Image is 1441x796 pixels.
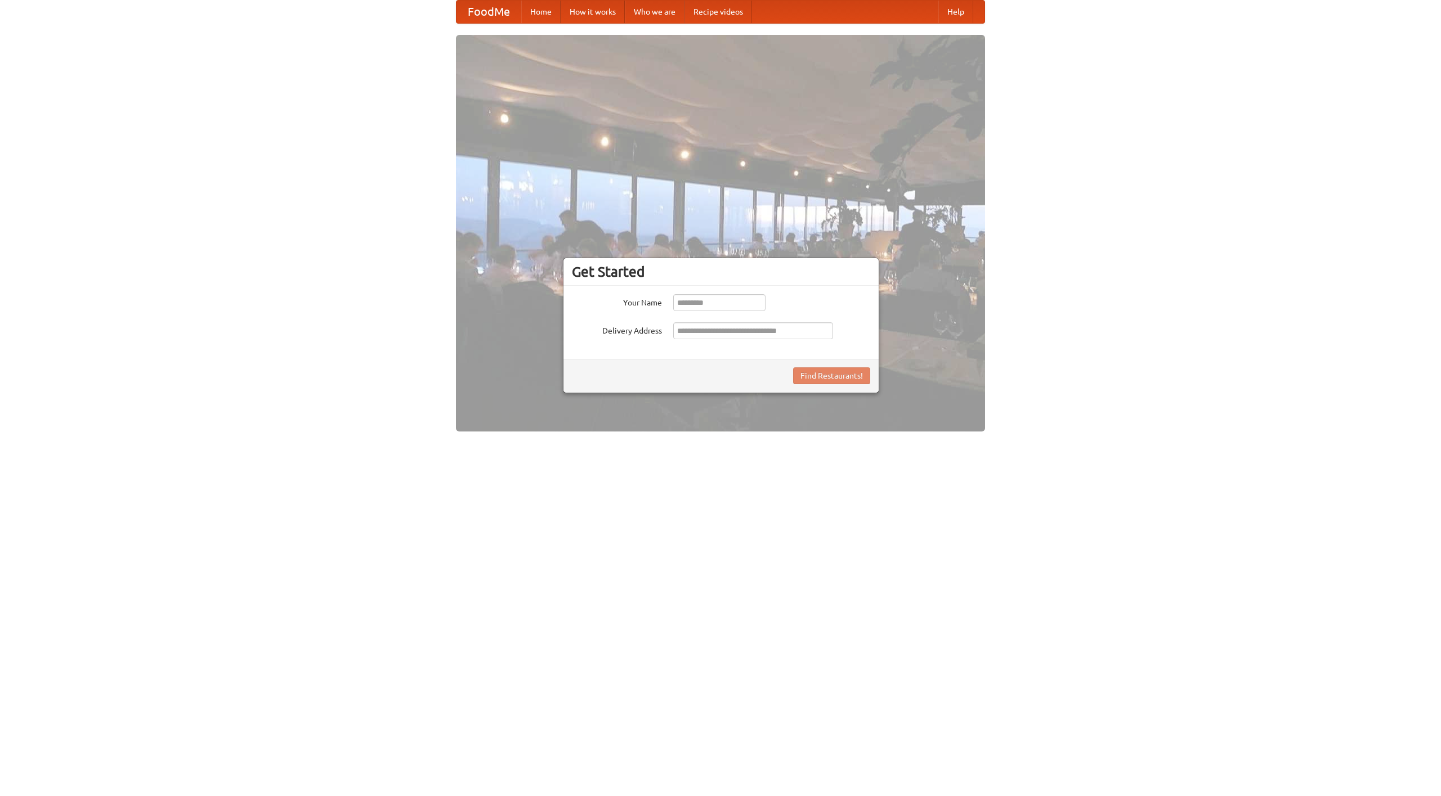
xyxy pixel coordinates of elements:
a: Home [521,1,561,23]
label: Your Name [572,294,662,308]
label: Delivery Address [572,322,662,336]
h3: Get Started [572,263,870,280]
a: Help [938,1,973,23]
a: How it works [561,1,625,23]
a: Who we are [625,1,684,23]
button: Find Restaurants! [793,367,870,384]
a: Recipe videos [684,1,752,23]
a: FoodMe [457,1,521,23]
